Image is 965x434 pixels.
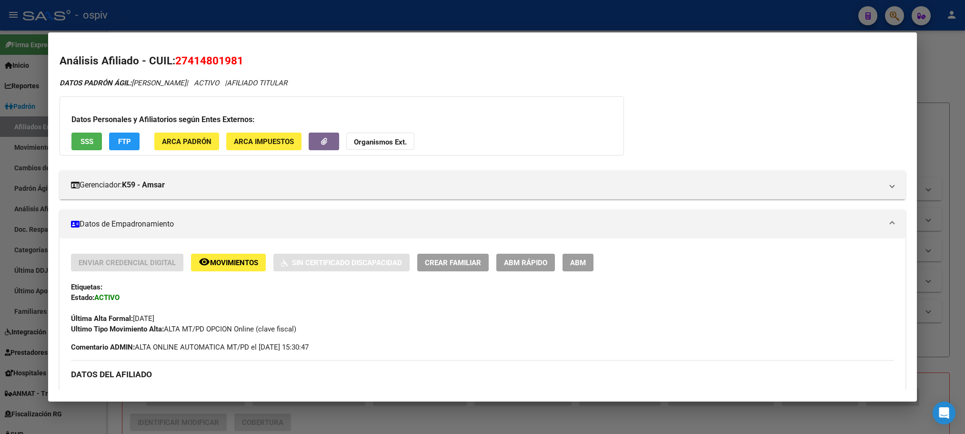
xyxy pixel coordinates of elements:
span: ALTA MT/PD OPCION Online (clave fiscal) [71,325,296,333]
span: ABM Rápido [504,258,547,267]
span: ABM [570,258,586,267]
strong: Comentario ADMIN: [71,343,135,351]
mat-expansion-panel-header: Datos de Empadronamiento [60,210,905,238]
div: Open Intercom Messenger [933,402,955,424]
span: ARCA Padrón [162,137,211,146]
button: Crear Familiar [417,254,489,271]
span: FTP [118,137,131,146]
strong: Etiquetas: [71,283,102,291]
span: [DATE] [71,314,154,323]
strong: Estado: [71,293,94,302]
strong: Teléfono Particular: [482,389,545,398]
mat-panel-title: Datos de Empadronamiento [71,218,882,230]
strong: Última Alta Formal: [71,314,133,323]
button: ARCA Padrón [154,133,219,150]
mat-icon: remove_red_eye [199,256,210,268]
button: ABM [563,254,593,271]
span: SSS [80,137,93,146]
mat-panel-title: Gerenciador: [71,179,882,191]
span: Enviar Credencial Digital [79,258,176,267]
button: Movimientos [191,254,266,271]
span: Crear Familiar [425,258,481,267]
strong: Ultimo Tipo Movimiento Alta: [71,325,164,333]
button: ABM Rápido [496,254,555,271]
button: SSS [71,133,102,150]
span: 27414801981 [175,54,243,67]
strong: Apellido: [71,389,99,398]
span: [PERSON_NAME] [71,389,153,398]
mat-expansion-panel-header: Gerenciador:K59 - Amsar [60,171,905,199]
strong: Organismos Ext. [354,138,407,146]
span: ALTA ONLINE AUTOMATICA MT/PD el [DATE] 15:30:47 [71,342,309,352]
strong: DATOS PADRÓN ÁGIL: [60,79,131,87]
h3: Datos Personales y Afiliatorios según Entes Externos: [71,114,612,125]
button: Organismos Ext. [346,133,414,150]
span: Movimientos [210,258,258,267]
button: ARCA Impuestos [226,133,302,150]
span: 3855726396 [482,389,583,398]
i: | ACTIVO | [60,79,287,87]
h3: DATOS DEL AFILIADO [71,369,894,380]
span: Sin Certificado Discapacidad [292,258,402,267]
span: AFILIADO TITULAR [227,79,287,87]
strong: ACTIVO [94,293,120,302]
span: [PERSON_NAME] [60,79,186,87]
span: ARCA Impuestos [234,137,294,146]
h2: Análisis Afiliado - CUIL: [60,53,905,69]
button: Sin Certificado Discapacidad [273,254,410,271]
button: Enviar Credencial Digital [71,254,183,271]
strong: K59 - Amsar [122,179,165,191]
button: FTP [109,133,140,150]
